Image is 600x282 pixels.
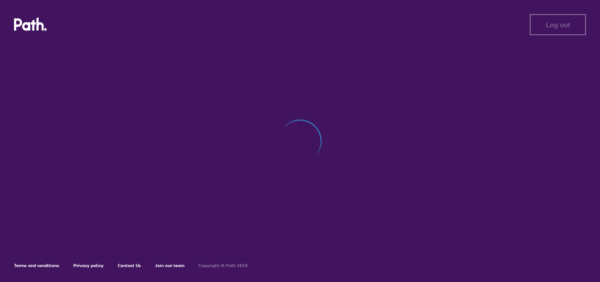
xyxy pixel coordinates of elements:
[199,263,248,268] h6: Copyright © Path 2018
[530,14,586,35] button: Log out
[118,263,141,268] a: Contact Us
[73,263,104,268] a: Privacy policy
[14,263,59,268] a: Terms and conditions
[546,21,570,29] span: Log out
[155,263,184,268] a: Join our team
